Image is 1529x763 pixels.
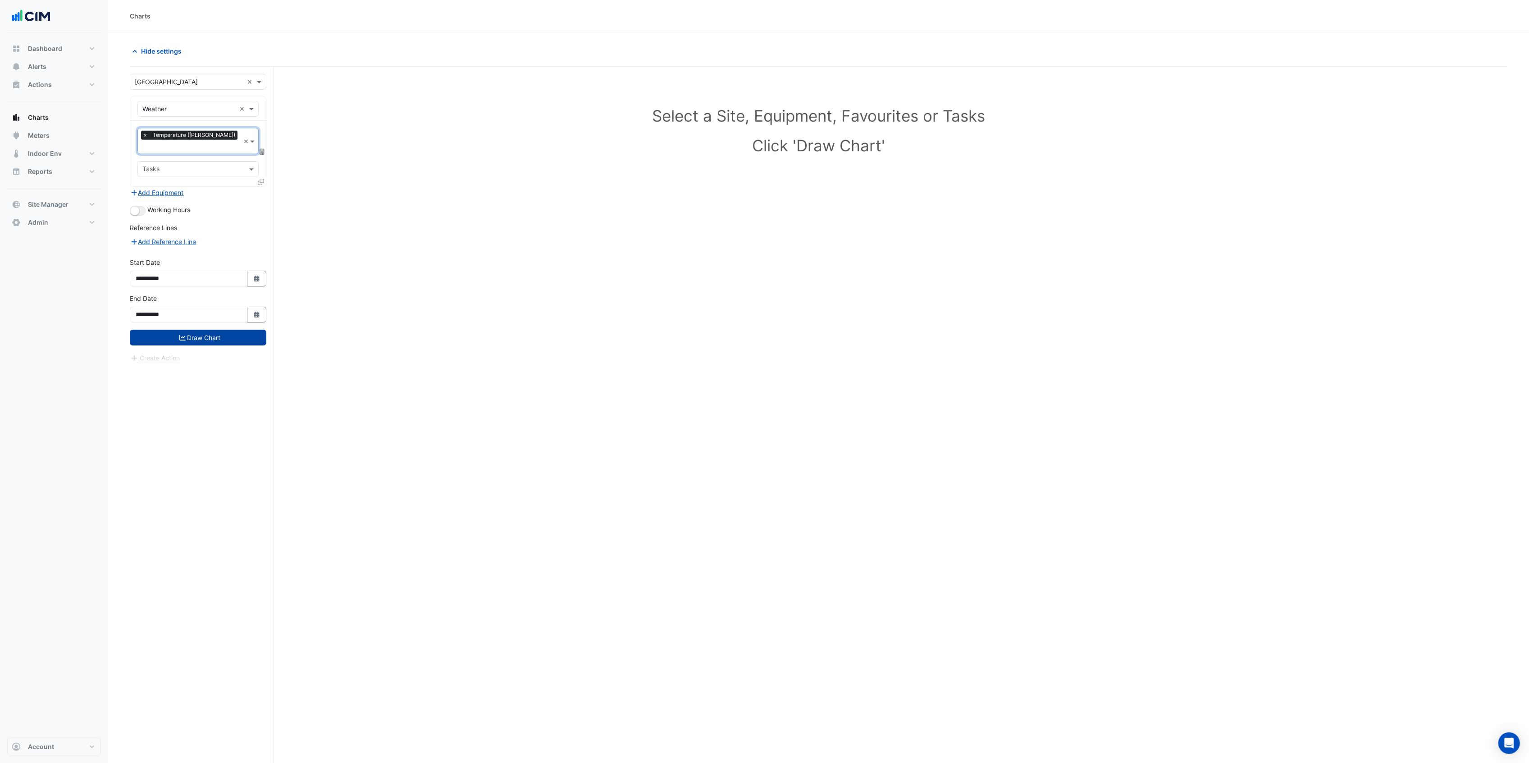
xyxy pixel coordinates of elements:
button: Meters [7,127,101,145]
label: End Date [130,294,157,303]
div: Tasks [141,164,160,176]
button: Admin [7,213,101,232]
button: Hide settings [130,43,187,59]
button: Charts [7,109,101,127]
fa-icon: Select Date [253,311,261,318]
img: Company Logo [11,7,51,25]
app-icon: Dashboard [12,44,21,53]
app-escalated-ticket-create-button: Please draw the charts first [130,354,181,361]
span: Account [28,742,54,751]
label: Reference Lines [130,223,177,232]
h1: Select a Site, Equipment, Favourites or Tasks [150,106,1488,125]
span: Meters [28,131,50,140]
app-icon: Site Manager [12,200,21,209]
span: Admin [28,218,48,227]
span: Charts [28,113,49,122]
span: Clone Favourites and Tasks from this Equipment to other Equipment [258,178,264,186]
button: Reports [7,163,101,181]
div: Charts [130,11,151,21]
app-icon: Indoor Env [12,149,21,158]
span: Indoor Env [28,149,62,158]
button: Indoor Env [7,145,101,163]
span: Choose Function [258,148,266,155]
app-icon: Alerts [12,62,21,71]
span: Actions [28,80,52,89]
span: Dashboard [28,44,62,53]
span: Temperature (Celcius) [151,131,237,140]
app-icon: Charts [12,113,21,122]
fa-icon: Select Date [253,275,261,282]
app-icon: Reports [12,167,21,176]
h1: Click 'Draw Chart' [150,136,1488,155]
span: Alerts [28,62,46,71]
app-icon: Actions [12,80,21,89]
label: Start Date [130,258,160,267]
span: Clear [247,77,255,86]
div: Open Intercom Messenger [1498,732,1520,754]
span: Hide settings [141,46,182,56]
button: Dashboard [7,40,101,58]
app-icon: Meters [12,131,21,140]
app-icon: Admin [12,218,21,227]
span: Site Manager [28,200,68,209]
button: Add Equipment [130,187,184,198]
button: Actions [7,76,101,94]
button: Alerts [7,58,101,76]
span: Clear [243,136,249,146]
span: Working Hours [147,206,190,213]
button: Draw Chart [130,330,266,345]
button: Site Manager [7,195,101,213]
button: Account [7,738,101,756]
span: Clear [239,104,247,114]
button: Add Reference Line [130,236,197,247]
span: × [141,131,149,140]
span: Reports [28,167,52,176]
